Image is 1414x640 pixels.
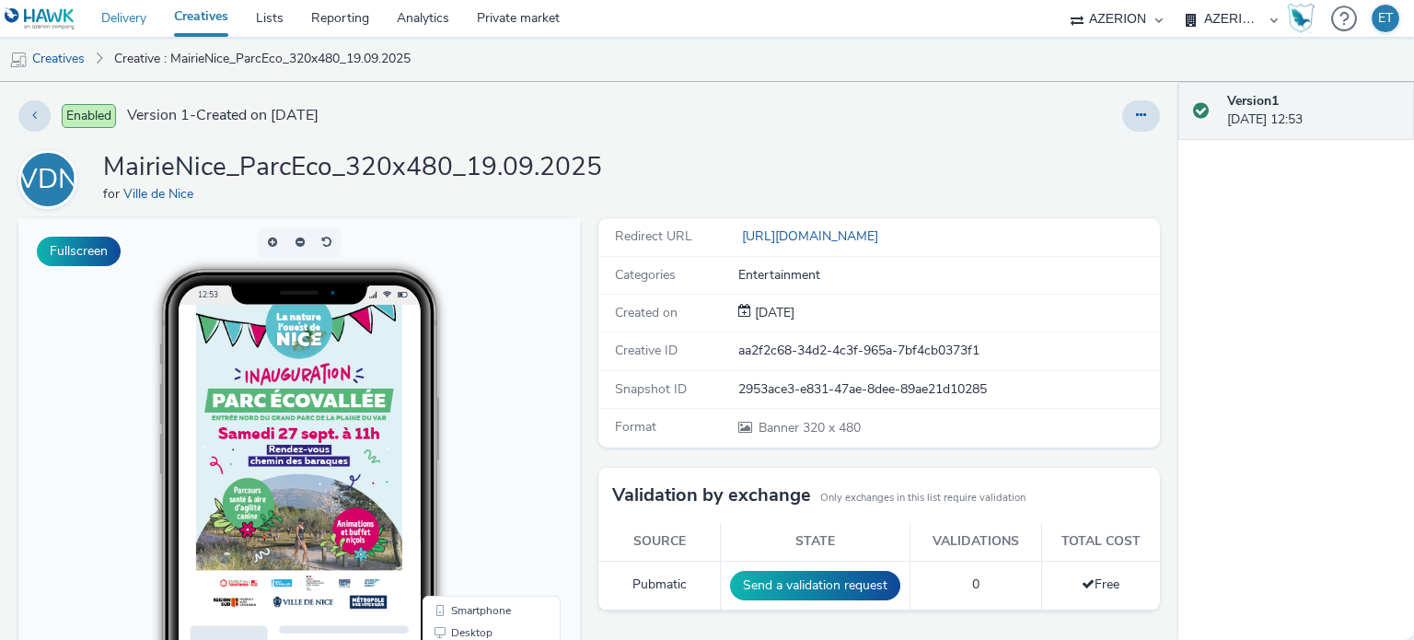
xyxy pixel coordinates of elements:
td: Pubmatic [598,561,721,610]
a: Hawk Academy [1287,4,1322,33]
div: 2953ace3-e831-47ae-8dee-89ae21d10285 [738,380,1158,399]
a: Ville de Nice [123,185,201,203]
span: Format [615,418,656,436]
span: Enabled [62,104,116,128]
span: 320 x 480 [757,419,861,436]
span: Creative ID [615,342,678,359]
span: Created on [615,304,678,321]
img: Advertisement preview [178,87,384,396]
span: Snapshot ID [615,380,687,398]
span: 0 [972,576,979,593]
h1: MairieNice_ParcEco_320x480_19.09.2025 [103,150,602,185]
span: Version 1 - Created on [DATE] [127,105,319,126]
button: Send a validation request [730,571,900,600]
img: mobile [9,51,28,69]
h3: Validation by exchange [612,482,811,509]
a: VDN [18,170,85,188]
strong: Version 1 [1227,92,1279,110]
th: Validations [910,523,1041,561]
div: [DATE] 12:53 [1227,92,1399,130]
img: undefined Logo [5,7,75,30]
a: [URL][DOMAIN_NAME] [738,227,886,245]
small: Only exchanges in this list require validation [820,491,1026,506]
span: Redirect URL [615,227,692,245]
button: Fullscreen [37,237,121,266]
div: Entertainment [738,266,1158,285]
span: Categories [615,266,676,284]
div: ET [1378,5,1393,32]
span: for [103,185,123,203]
li: Smartphone [408,381,539,403]
span: 12:53 [180,71,200,81]
img: Hawk Academy [1287,4,1315,33]
span: Banner [759,419,803,436]
span: QR Code [433,431,477,442]
span: Free [1082,576,1119,593]
th: Source [598,523,721,561]
div: VDN [18,154,78,205]
li: Desktop [408,403,539,425]
div: Creation 19 September 2025, 12:53 [751,304,794,322]
a: Creative : MairieNice_ParcEco_320x480_19.09.2025 [105,37,420,81]
th: Total cost [1041,523,1160,561]
li: QR Code [408,425,539,448]
th: State [721,523,910,561]
div: aa2f2c68-34d2-4c3f-965a-7bf4cb0373f1 [738,342,1158,360]
span: Smartphone [433,387,493,398]
span: Desktop [433,409,474,420]
span: [DATE] [751,304,794,321]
